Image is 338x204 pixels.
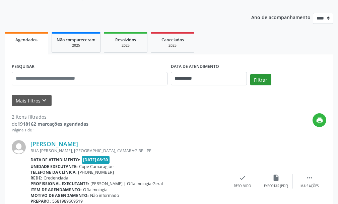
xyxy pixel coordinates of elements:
span: Resolvidos [115,37,136,43]
div: RUA [PERSON_NAME], [GEOGRAPHIC_DATA], CAMARAGIBE - PE [30,148,226,154]
b: Telefone da clínica: [30,169,77,175]
span: Oftalmologia [83,187,108,193]
label: PESQUISAR [12,62,35,72]
div: de [12,120,88,127]
span: [PERSON_NAME] | Oftalmologia Geral [90,181,163,187]
div: Página 1 de 1 [12,127,88,133]
b: Motivo de agendamento: [30,193,89,198]
i: print [316,117,323,124]
span: Não compareceram [57,37,95,43]
span: [PHONE_NUMBER] [78,169,114,175]
span: Cancelados [161,37,184,43]
span: Credenciada [44,175,68,181]
i: keyboard_arrow_down [41,97,48,104]
i: insert_drive_file [272,174,280,181]
button: Mais filtroskeyboard_arrow_down [12,95,52,107]
div: 2025 [57,43,95,48]
button: Filtrar [250,74,271,85]
div: 2 itens filtrados [12,113,88,120]
span: Cope Camaragibe [79,164,114,169]
span: 5581989609519 [52,198,83,204]
img: img [12,140,26,154]
i: check [239,174,246,181]
span: [DATE] 08:30 [82,156,110,164]
span: Agendados [15,37,38,43]
div: Resolvido [234,184,251,189]
a: [PERSON_NAME] [30,140,78,148]
b: Profissional executante: [30,181,89,187]
div: 2025 [156,43,189,48]
b: Data de atendimento: [30,157,80,163]
div: 2025 [109,43,142,48]
strong: 1918162 marcações agendadas [17,121,88,127]
i:  [306,174,313,181]
button: print [313,113,326,127]
b: Preparo: [30,198,51,204]
b: Rede: [30,175,42,181]
b: Item de agendamento: [30,187,82,193]
b: Unidade executante: [30,164,78,169]
div: Mais ações [300,184,319,189]
div: Exportar (PDF) [264,184,288,189]
p: Ano de acompanhamento [251,13,311,21]
label: DATA DE ATENDIMENTO [171,62,219,72]
span: Não informado [90,193,119,198]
